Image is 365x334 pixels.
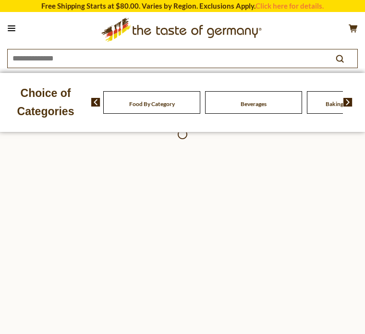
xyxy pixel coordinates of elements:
[241,100,267,107] a: Beverages
[343,98,353,107] img: next arrow
[129,100,175,107] a: Food By Category
[255,1,324,10] a: Click here for details.
[91,98,100,107] img: previous arrow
